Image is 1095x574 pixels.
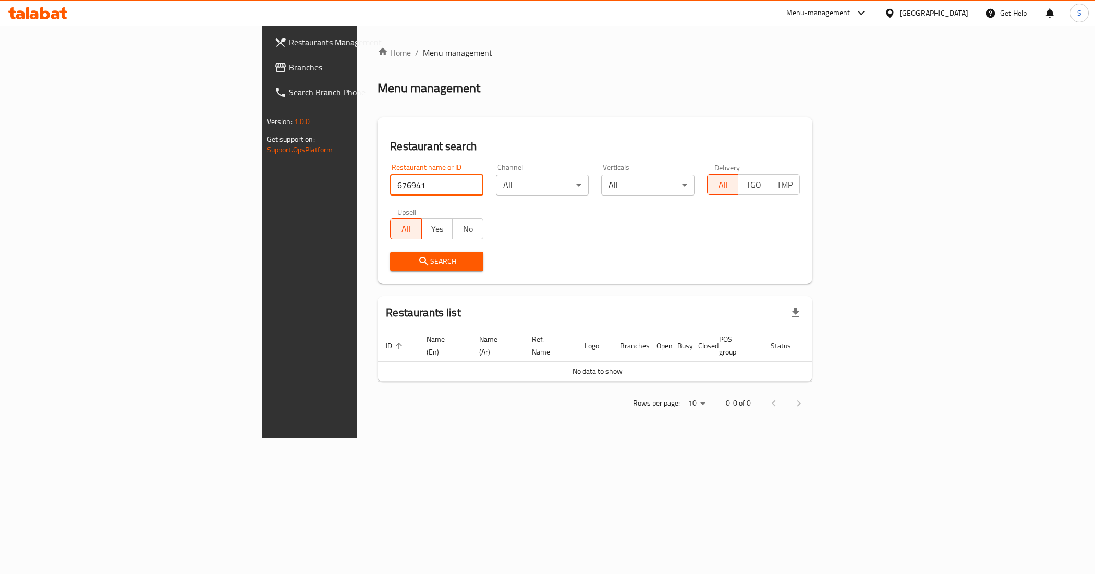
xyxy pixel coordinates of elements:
[289,86,436,99] span: Search Branch Phone
[395,222,417,237] span: All
[633,397,680,410] p: Rows per page:
[397,208,417,215] label: Upsell
[783,300,808,325] div: Export file
[390,252,483,271] button: Search
[267,132,315,146] span: Get support on:
[769,174,800,195] button: TMP
[1077,7,1081,19] span: S
[771,339,805,352] span: Status
[714,164,740,171] label: Delivery
[266,30,445,55] a: Restaurants Management
[390,175,483,196] input: Search for restaurant name or ID..
[479,333,511,358] span: Name (Ar)
[601,175,695,196] div: All
[289,36,436,48] span: Restaurants Management
[267,115,293,128] span: Version:
[573,364,623,378] span: No data to show
[496,175,589,196] div: All
[612,330,648,362] th: Branches
[423,46,492,59] span: Menu management
[398,255,475,268] span: Search
[426,222,448,237] span: Yes
[457,222,479,237] span: No
[294,115,310,128] span: 1.0.0
[390,218,421,239] button: All
[266,80,445,105] a: Search Branch Phone
[684,396,709,411] div: Rows per page:
[719,333,750,358] span: POS group
[266,55,445,80] a: Branches
[773,177,796,192] span: TMP
[386,339,406,352] span: ID
[712,177,734,192] span: All
[786,7,850,19] div: Menu-management
[648,330,669,362] th: Open
[378,46,812,59] nav: breadcrumb
[899,7,968,19] div: [GEOGRAPHIC_DATA]
[576,330,612,362] th: Logo
[743,177,765,192] span: TGO
[726,397,751,410] p: 0-0 of 0
[452,218,483,239] button: No
[707,174,738,195] button: All
[421,218,453,239] button: Yes
[386,305,460,321] h2: Restaurants list
[378,330,853,382] table: enhanced table
[738,174,769,195] button: TGO
[532,333,564,358] span: Ref. Name
[289,61,436,74] span: Branches
[390,139,800,154] h2: Restaurant search
[669,330,690,362] th: Busy
[690,330,711,362] th: Closed
[427,333,458,358] span: Name (En)
[267,143,333,156] a: Support.OpsPlatform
